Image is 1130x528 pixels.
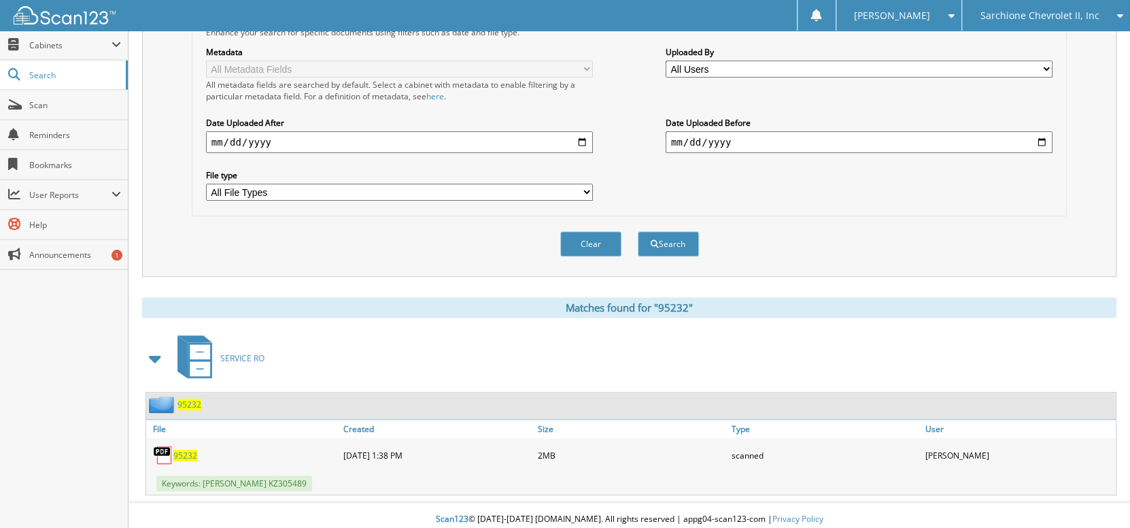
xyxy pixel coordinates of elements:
input: start [206,131,594,153]
span: Search [29,69,119,81]
a: 95232 [173,450,197,461]
span: SERVICE RO [220,352,264,364]
a: Created [340,420,534,438]
span: Announcements [29,249,121,261]
a: Privacy Policy [772,513,823,525]
button: Search [638,231,699,257]
span: User Reports [29,189,112,201]
div: 2MB [534,442,727,469]
span: [PERSON_NAME] [854,12,930,20]
img: scan123-logo-white.svg [14,6,116,24]
a: 95232 [177,399,201,410]
a: Size [534,420,727,438]
div: All metadata fields are searched by default. Select a cabinet with metadata to enable filtering b... [206,79,594,102]
div: 1 [112,250,122,261]
label: Date Uploaded After [206,117,594,129]
img: PDF.png [153,445,173,465]
span: Bookmarks [29,159,121,171]
label: File type [206,169,594,181]
iframe: Chat Widget [1062,463,1130,528]
div: Matches found for "95232" [142,297,1116,318]
div: scanned [728,442,922,469]
label: Date Uploaded Before [666,117,1053,129]
div: [PERSON_NAME] [922,442,1116,469]
img: folder2.png [149,396,177,413]
a: here [426,90,444,102]
span: Scan [29,99,121,111]
input: end [666,131,1053,153]
label: Metadata [206,46,594,58]
a: Type [728,420,922,438]
div: Enhance your search for specific documents using filters such as date and file type. [199,27,1060,38]
a: SERVICE RO [169,331,264,385]
button: Clear [560,231,621,257]
span: Sarchione Chevrolet II, Inc [980,12,1099,20]
span: Cabinets [29,39,112,51]
span: Scan123 [436,513,468,525]
span: Keywords: [PERSON_NAME] KZ305489 [156,476,312,491]
span: Help [29,219,121,231]
div: [DATE] 1:38 PM [340,442,534,469]
span: Reminders [29,129,121,141]
a: User [922,420,1116,438]
a: File [146,420,340,438]
label: Uploaded By [666,46,1053,58]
